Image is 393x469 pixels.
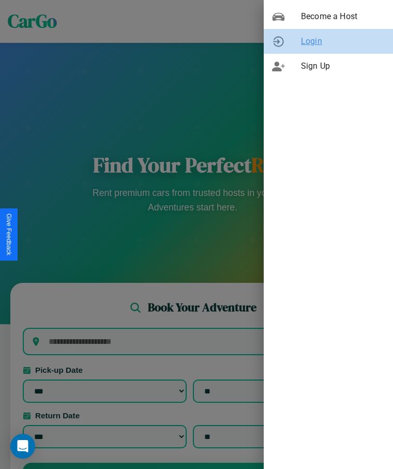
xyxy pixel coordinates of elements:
div: Open Intercom Messenger [10,434,35,459]
div: Sign Up [264,54,393,79]
span: Login [301,35,385,48]
div: Give Feedback [5,214,12,255]
span: Sign Up [301,60,385,72]
div: Become a Host [264,4,393,29]
span: Become a Host [301,10,385,23]
div: Login [264,29,393,54]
